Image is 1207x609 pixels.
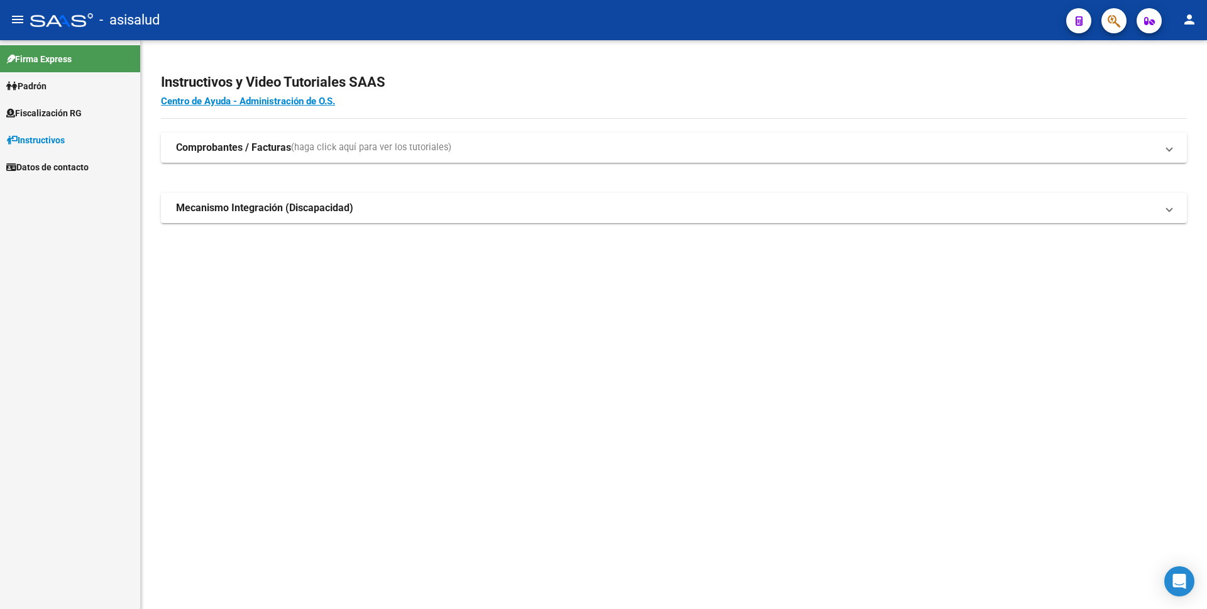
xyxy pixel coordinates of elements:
h2: Instructivos y Video Tutoriales SAAS [161,70,1187,94]
mat-icon: person [1182,12,1197,27]
a: Centro de Ayuda - Administración de O.S. [161,96,335,107]
div: Open Intercom Messenger [1164,566,1194,596]
span: (haga click aquí para ver los tutoriales) [291,141,451,155]
span: Datos de contacto [6,160,89,174]
span: Padrón [6,79,47,93]
mat-expansion-panel-header: Comprobantes / Facturas(haga click aquí para ver los tutoriales) [161,133,1187,163]
span: - asisalud [99,6,160,34]
span: Instructivos [6,133,65,147]
mat-expansion-panel-header: Mecanismo Integración (Discapacidad) [161,193,1187,223]
mat-icon: menu [10,12,25,27]
strong: Comprobantes / Facturas [176,141,291,155]
span: Firma Express [6,52,72,66]
span: Fiscalización RG [6,106,82,120]
strong: Mecanismo Integración (Discapacidad) [176,201,353,215]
